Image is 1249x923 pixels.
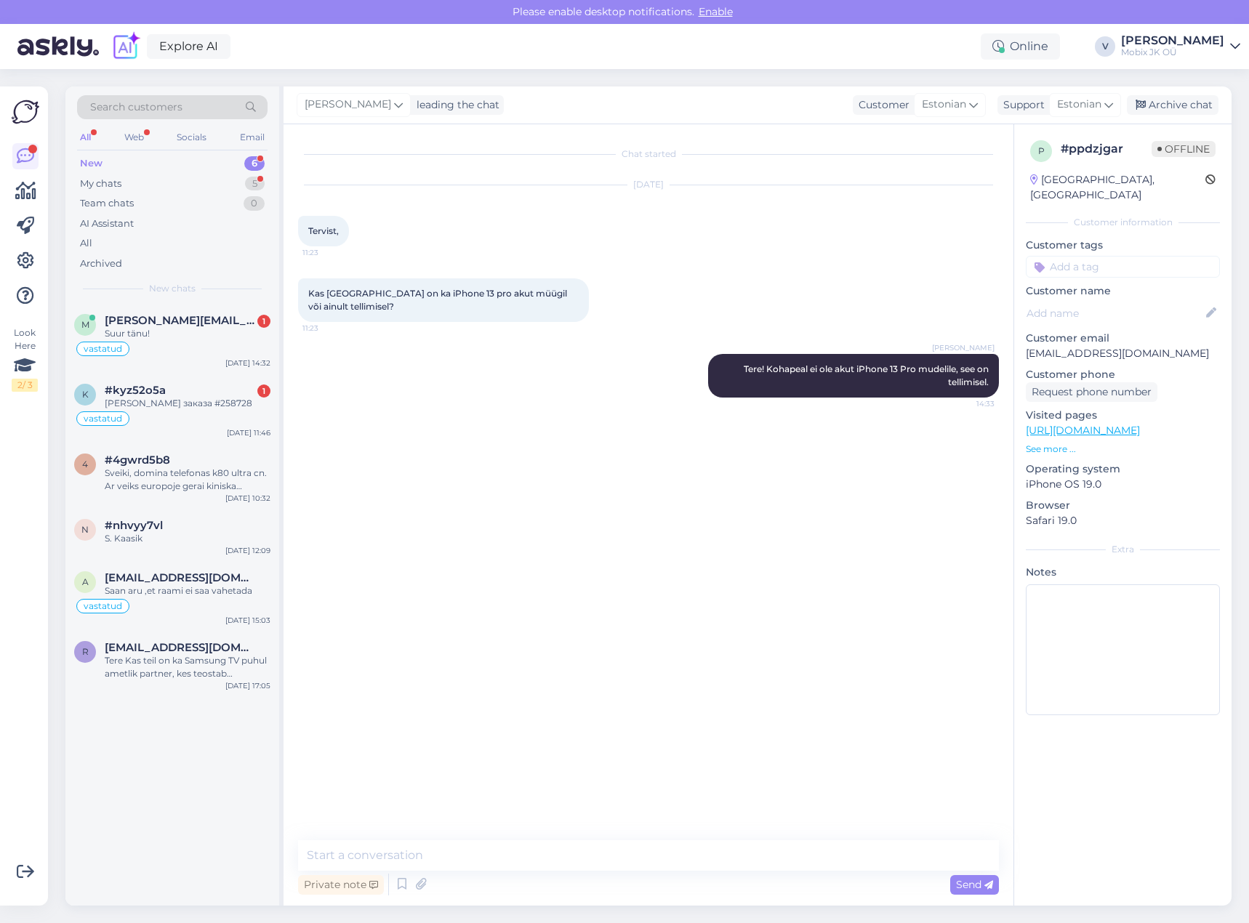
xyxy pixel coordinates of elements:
p: Notes [1026,565,1220,580]
span: vastatud [84,414,122,423]
span: k [82,389,89,400]
input: Add a tag [1026,256,1220,278]
div: Sveiki, domina telefonas k80 ultra cn. Ar veiks europoje gerai kiniska telefono versija? [105,467,270,493]
span: vastatud [84,602,122,610]
div: Private note [298,875,384,895]
span: Search customers [90,100,182,115]
span: m [81,319,89,330]
span: New chats [149,282,196,295]
span: Offline [1152,141,1216,157]
a: Explore AI [147,34,230,59]
div: [DATE] 17:05 [225,680,270,691]
span: vastatud [84,344,122,353]
div: [DATE] [298,178,999,191]
span: 4 [82,459,88,469]
img: explore-ai [111,31,141,62]
div: Tere Kas teil on ka Samsung TV puhul ametlik partner, kes teostab garantiitöid? [105,654,270,680]
div: V [1095,36,1115,57]
span: Send [956,878,993,891]
div: [DATE] 12:09 [225,545,270,556]
span: #kyz52o5a [105,384,166,397]
div: Saan aru ,et raami ei saa vahetada [105,584,270,597]
input: Add name [1027,305,1203,321]
div: Extra [1026,543,1220,556]
div: Team chats [80,196,134,211]
div: Mobix JK OÜ [1121,47,1224,58]
div: 2 / 3 [12,379,38,392]
span: Kas [GEOGRAPHIC_DATA] on ka iPhone 13 pro akut müügil või ainult tellimisel? [308,288,569,312]
div: Archive chat [1127,95,1218,115]
div: New [80,156,103,171]
span: 14:33 [940,398,995,409]
div: Archived [80,257,122,271]
p: Operating system [1026,461,1220,477]
div: Socials [174,128,209,147]
div: Look Here [12,326,38,392]
div: [DATE] 14:32 [225,358,270,368]
div: Email [237,128,268,147]
p: iPhone OS 19.0 [1026,477,1220,492]
a: [PERSON_NAME]Mobix JK OÜ [1121,35,1240,58]
div: 6 [244,156,265,171]
div: AI Assistant [80,217,134,231]
div: Customer [853,97,909,113]
img: Askly Logo [12,98,39,126]
div: Request phone number [1026,382,1157,402]
span: Tere! Kohapeal ei ole akut iPhone 13 Pro mudelile, see on tellimisel. [744,363,991,387]
div: 1 [257,315,270,328]
div: [PERSON_NAME] заказа #258728 [105,397,270,410]
div: 0 [244,196,265,211]
div: [DATE] 15:03 [225,615,270,626]
span: a [82,576,89,587]
p: Customer name [1026,283,1220,299]
div: 1 [257,384,270,398]
span: r [82,646,89,657]
div: All [80,236,92,251]
span: #4gwrd5b8 [105,454,170,467]
p: Customer phone [1026,367,1220,382]
span: ats.teppan@gmail.com [105,571,256,584]
div: 5 [245,177,265,191]
span: Estonian [922,97,966,113]
div: S. Kaasik [105,532,270,545]
div: [GEOGRAPHIC_DATA], [GEOGRAPHIC_DATA] [1030,172,1205,203]
p: Safari 19.0 [1026,513,1220,528]
div: leading the chat [411,97,499,113]
p: Customer email [1026,331,1220,346]
div: Chat started [298,148,999,161]
div: Support [997,97,1045,113]
span: #nhvyy7vl [105,519,163,532]
a: [URL][DOMAIN_NAME] [1026,424,1140,437]
div: [PERSON_NAME] [1121,35,1224,47]
span: p [1038,145,1045,156]
p: See more ... [1026,443,1220,456]
div: Suur tänu! [105,327,270,340]
div: All [77,128,94,147]
p: Visited pages [1026,408,1220,423]
span: Estonian [1057,97,1101,113]
div: My chats [80,177,121,191]
span: [PERSON_NAME] [305,97,391,113]
p: Browser [1026,498,1220,513]
div: Online [981,33,1060,60]
div: Web [121,128,147,147]
p: Customer tags [1026,238,1220,253]
p: [EMAIL_ADDRESS][DOMAIN_NAME] [1026,346,1220,361]
span: Tervist, [308,225,339,236]
span: 11:23 [302,247,357,258]
span: n [81,524,89,535]
span: Enable [694,5,737,18]
div: [DATE] 10:32 [225,493,270,504]
span: raido.pajusi@gmail.com [105,641,256,654]
div: Customer information [1026,216,1220,229]
span: merle.halvin@gmail.com [105,314,256,327]
div: # ppdzjgar [1061,140,1152,158]
span: [PERSON_NAME] [932,342,995,353]
span: 11:23 [302,323,357,334]
div: [DATE] 11:46 [227,427,270,438]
